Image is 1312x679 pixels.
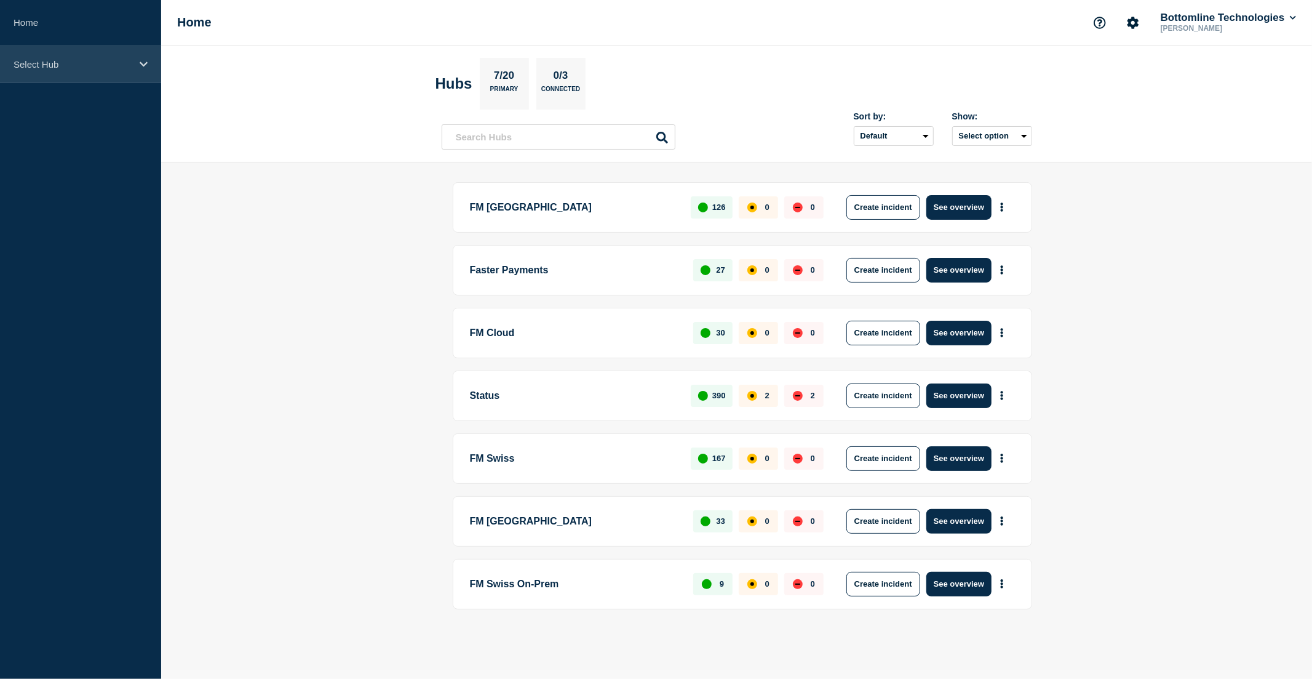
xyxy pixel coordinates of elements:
[716,265,725,275] p: 27
[846,384,920,408] button: Create incident
[765,516,769,526] p: 0
[765,265,769,275] p: 0
[926,509,992,534] button: See overview
[747,454,757,464] div: affected
[1158,12,1298,24] button: Bottomline Technologies
[846,572,920,597] button: Create incident
[701,516,710,526] div: up
[470,195,677,220] p: FM [GEOGRAPHIC_DATA]
[926,195,992,220] button: See overview
[846,258,920,283] button: Create incident
[698,454,708,464] div: up
[712,454,726,463] p: 167
[926,321,992,345] button: See overview
[994,384,1010,407] button: More actions
[793,454,803,464] div: down
[846,509,920,534] button: Create incident
[854,111,934,121] div: Sort by:
[793,516,803,526] div: down
[994,196,1010,219] button: More actions
[720,579,724,589] p: 9
[747,516,757,526] div: affected
[747,579,757,589] div: affected
[489,70,519,86] p: 7/20
[846,195,920,220] button: Create incident
[994,573,1010,595] button: More actions
[994,259,1010,281] button: More actions
[442,124,675,150] input: Search Hubs
[701,265,710,275] div: up
[994,447,1010,470] button: More actions
[747,203,757,212] div: affected
[712,203,726,212] p: 126
[854,126,934,146] select: Sort by
[811,203,815,212] p: 0
[793,203,803,212] div: down
[747,328,757,338] div: affected
[14,59,132,70] p: Select Hub
[811,265,815,275] p: 0
[698,391,708,401] div: up
[952,111,1032,121] div: Show:
[994,321,1010,344] button: More actions
[701,328,710,338] div: up
[1120,10,1146,36] button: Account settings
[811,391,815,400] p: 2
[470,446,677,471] p: FM Swiss
[541,86,580,98] p: Connected
[952,126,1032,146] button: Select option
[470,509,680,534] p: FM [GEOGRAPHIC_DATA]
[846,321,920,345] button: Create incident
[1087,10,1113,36] button: Support
[470,384,677,408] p: Status
[811,454,815,463] p: 0
[811,516,815,526] p: 0
[470,572,680,597] p: FM Swiss On-Prem
[926,446,992,471] button: See overview
[793,579,803,589] div: down
[994,510,1010,532] button: More actions
[793,265,803,275] div: down
[811,328,815,337] p: 0
[435,75,472,92] h2: Hubs
[177,15,212,30] h1: Home
[716,328,725,337] p: 30
[793,391,803,401] div: down
[490,86,519,98] p: Primary
[712,391,726,400] p: 390
[549,70,573,86] p: 0/3
[765,579,769,589] p: 0
[470,321,680,345] p: FM Cloud
[846,446,920,471] button: Create incident
[926,572,992,597] button: See overview
[698,203,708,212] div: up
[765,328,769,337] p: 0
[716,516,725,526] p: 33
[702,579,712,589] div: up
[811,579,815,589] p: 0
[793,328,803,338] div: down
[747,265,757,275] div: affected
[747,391,757,401] div: affected
[926,384,992,408] button: See overview
[926,258,992,283] button: See overview
[470,258,680,283] p: Faster Payments
[1158,24,1286,33] p: [PERSON_NAME]
[765,454,769,463] p: 0
[765,391,769,400] p: 2
[765,203,769,212] p: 0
